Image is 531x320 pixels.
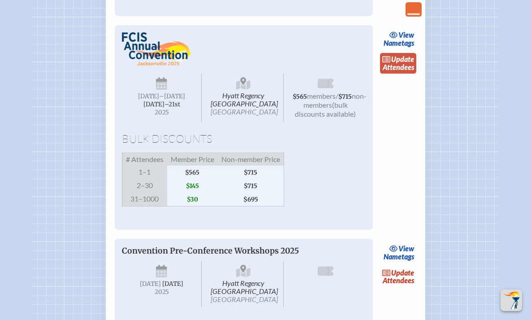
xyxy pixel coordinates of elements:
[338,93,352,101] span: $715
[211,107,278,116] span: [GEOGRAPHIC_DATA]
[211,295,278,303] span: [GEOGRAPHIC_DATA]
[167,166,218,179] span: $565
[122,133,366,145] h1: Bulk Discounts
[303,92,367,109] span: non-members
[391,268,414,277] span: update
[203,74,284,122] span: Hyatt Regency [GEOGRAPHIC_DATA]
[129,109,194,116] span: 2025
[167,179,218,193] span: $145
[122,166,167,179] span: 1–1
[391,55,414,63] span: update
[381,242,417,263] a: viewNametags
[502,291,520,309] img: To the top
[159,92,185,100] span: –[DATE]
[501,289,522,311] button: Scroll Top
[218,153,284,166] span: Non-member Price
[218,179,284,193] span: $715
[162,280,183,288] span: [DATE]
[307,92,336,100] span: members
[293,93,307,101] span: $565
[129,289,194,295] span: 2025
[138,92,159,100] span: [DATE]
[122,32,192,66] img: FCIS Convention 2025
[295,101,356,118] span: (bulk discounts available)
[167,193,218,206] span: $30
[381,29,417,49] a: viewNametags
[380,53,417,74] a: updateAttendees
[218,193,284,206] span: $695
[122,193,167,206] span: 31–1000
[122,246,299,256] span: Convention Pre-Conference Workshops 2025
[143,101,180,108] span: [DATE]–⁠21st
[122,179,167,193] span: 2–30
[398,244,414,253] span: view
[140,280,161,288] span: [DATE]
[336,92,338,100] span: /
[167,153,218,166] span: Member Price
[380,267,417,287] a: updateAttendees
[203,261,284,307] span: Hyatt Regency [GEOGRAPHIC_DATA]
[122,153,167,166] span: # Attendees
[218,166,284,179] span: $715
[398,31,414,39] span: view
